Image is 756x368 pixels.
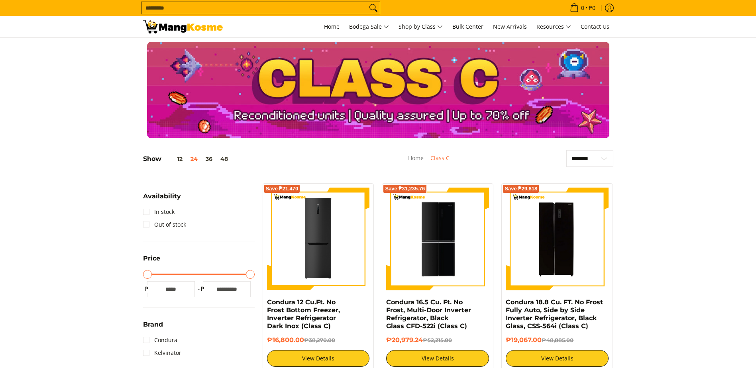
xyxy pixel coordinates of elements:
[489,16,531,37] a: New Arrivals
[580,5,585,11] span: 0
[493,23,527,30] span: New Arrivals
[386,189,489,289] img: Condura 16.5 Cu. Ft. No Frost, Multi-Door Inverter Refrigerator, Black Glass CFD-522i (Class C)
[395,16,447,37] a: Shop by Class
[216,156,232,162] button: 48
[506,336,609,344] h6: ₱19,067.00
[143,218,186,231] a: Out of stock
[231,16,613,37] nav: Main Menu
[506,350,609,367] a: View Details
[587,5,597,11] span: ₱0
[143,334,177,346] a: Condura
[267,298,340,330] a: Condura 12 Cu.Ft. No Frost Bottom Freezer, Inverter Refrigerator Dark Inox (Class C)
[577,16,613,37] a: Contact Us
[399,22,443,32] span: Shop by Class
[542,337,573,343] del: ₱48,885.00
[386,350,489,367] a: View Details
[143,193,181,200] span: Availability
[448,16,487,37] a: Bulk Center
[143,346,181,359] a: Kelvinator
[143,321,163,328] span: Brand
[536,22,571,32] span: Resources
[532,16,575,37] a: Resources
[349,22,389,32] span: Bodega Sale
[408,154,424,162] a: Home
[581,23,609,30] span: Contact Us
[345,16,393,37] a: Bodega Sale
[452,23,483,30] span: Bulk Center
[267,336,370,344] h6: ₱16,800.00
[199,285,207,293] span: ₱
[143,20,223,33] img: Class C Home &amp; Business Appliances: Up to 70% Off l Mang Kosme
[143,155,232,163] h5: Show
[505,186,537,191] span: Save ₱29,818
[304,337,335,343] del: ₱38,270.00
[324,23,340,30] span: Home
[143,285,151,293] span: ₱
[143,255,160,268] summary: Open
[430,154,450,162] a: Class C
[266,186,298,191] span: Save ₱21,470
[359,153,499,171] nav: Breadcrumbs
[320,16,344,37] a: Home
[267,188,370,290] img: condura-no-frost-inverter-bottom-freezer-refrigerator-9-cubic-feet-class-c-mang-kosme
[567,4,598,12] span: •
[506,188,609,290] img: Condura 18.8 Cu. FT. No Frost Fully Auto, Side by Side Inverter Refrigerator, Black Glass, CSS-56...
[143,255,160,262] span: Price
[385,186,425,191] span: Save ₱31,235.76
[386,298,471,330] a: Condura 16.5 Cu. Ft. No Frost, Multi-Door Inverter Refrigerator, Black Glass CFD-522i (Class C)
[187,156,202,162] button: 24
[386,336,489,344] h6: ₱20,979.24
[143,193,181,206] summary: Open
[161,156,187,162] button: 12
[143,206,175,218] a: In stock
[267,350,370,367] a: View Details
[423,337,452,343] del: ₱52,215.00
[367,2,380,14] button: Search
[143,321,163,334] summary: Open
[202,156,216,162] button: 36
[506,298,603,330] a: Condura 18.8 Cu. FT. No Frost Fully Auto, Side by Side Inverter Refrigerator, Black Glass, CSS-56...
